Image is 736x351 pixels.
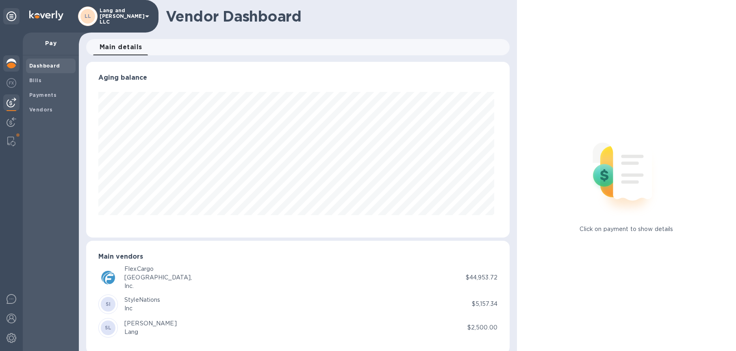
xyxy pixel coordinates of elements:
[106,301,111,307] b: SI
[7,78,16,88] img: Foreign exchange
[105,325,112,331] b: SL
[29,107,53,113] b: Vendors
[29,39,72,47] p: Pay
[124,304,161,313] div: Inc
[466,273,497,282] p: $44,953.72
[29,11,63,20] img: Logo
[98,253,497,261] h3: Main vendors
[124,265,192,273] div: FlexCargo
[85,13,91,19] b: LL
[124,319,177,328] div: [PERSON_NAME]
[124,296,161,304] div: StyleNations
[29,92,56,98] b: Payments
[3,8,20,24] div: Unpin categories
[166,8,504,25] h1: Vendor Dashboard
[100,8,140,25] p: Lang and [PERSON_NAME] LLC
[580,225,673,233] p: Click on payment to show details
[472,300,497,308] p: $5,157.34
[29,77,41,83] b: Bills
[467,323,497,332] p: $2,500.00
[98,74,497,82] h3: Aging balance
[124,282,192,290] div: Inc.
[124,273,192,282] div: [GEOGRAPHIC_DATA],
[124,328,177,336] div: Lang
[29,63,60,69] b: Dashboard
[100,41,142,53] span: Main details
